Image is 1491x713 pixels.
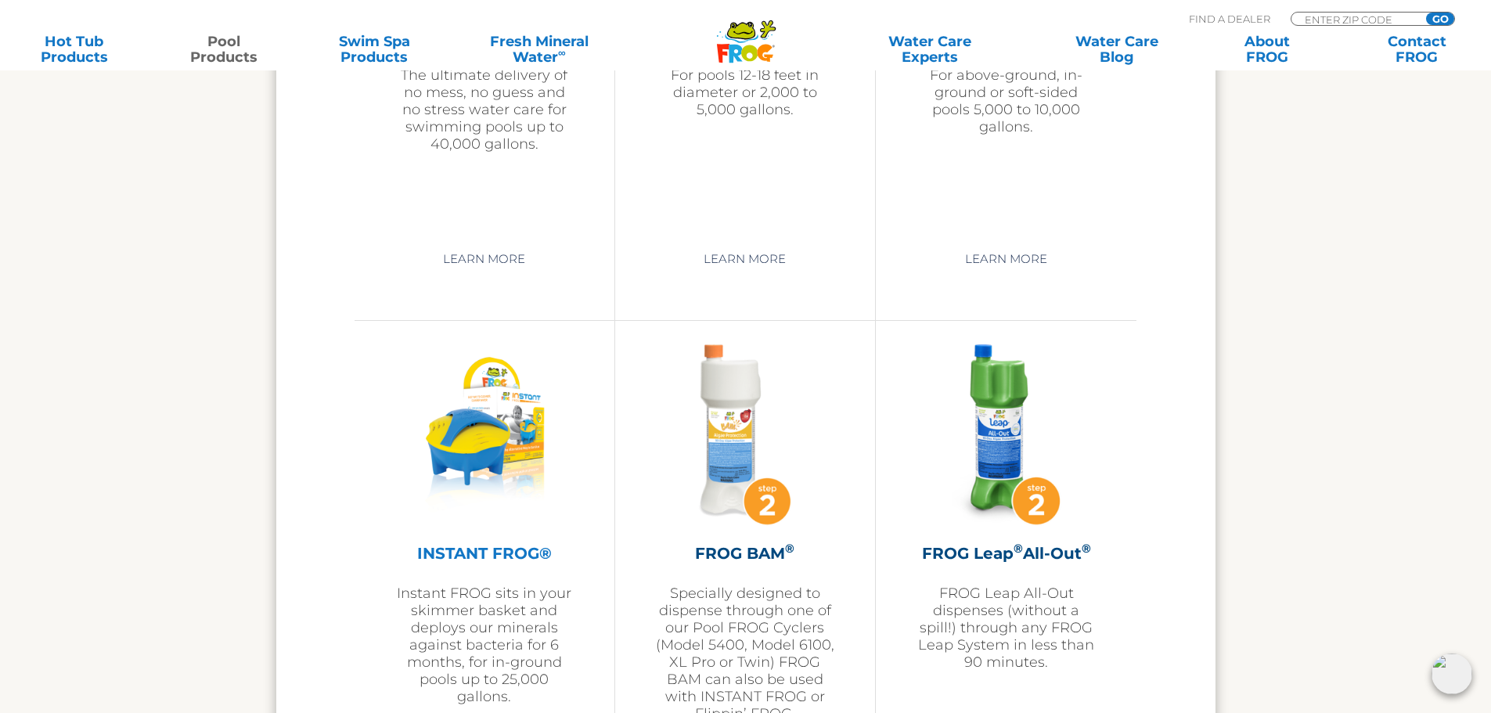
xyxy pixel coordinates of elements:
[654,542,836,565] h2: FROG BAM
[425,245,543,273] a: Learn More
[916,344,1097,526] img: frog-leap-all-out-featured-img-v2-300x300.png
[1058,34,1175,65] a: Water CareBlog
[915,67,1097,135] p: For above-ground, in-ground or soft-sided pools 5,000 to 10,000 gallons.
[1359,34,1475,65] a: ContactFROG
[1208,34,1325,65] a: AboutFROG
[1082,541,1091,556] sup: ®
[785,541,794,556] sup: ®
[394,67,575,153] p: The ultimate delivery of no mess, no guess and no stress water care for swimming pools up to 40,0...
[166,34,283,65] a: PoolProducts
[1432,654,1472,694] img: openIcon
[394,585,575,705] p: Instant FROG sits in your skimmer basket and deploys our minerals against bacteria for 6 months, ...
[316,34,433,65] a: Swim SpaProducts
[1014,541,1023,556] sup: ®
[558,46,566,59] sup: ∞
[394,542,575,565] h2: INSTANT FROG®
[654,344,836,526] img: frog-bam-featured-img-v2-300x300.png
[399,344,569,526] img: InstantFROG_wBox_reflcetion_Holes-Closed-281x300.png
[915,585,1097,671] p: FROG Leap All-Out dispenses (without a spill!) through any FROG Leap System in less than 90 minutes.
[835,34,1025,65] a: Water CareExperts
[915,542,1097,565] h2: FROG Leap All-Out
[466,34,612,65] a: Fresh MineralWater∞
[947,245,1065,273] a: Learn More
[1189,12,1270,26] p: Find A Dealer
[686,245,804,273] a: Learn More
[654,67,836,118] p: For pools 12-18 feet in diameter or 2,000 to 5,000 gallons.
[1303,13,1409,26] input: Zip Code Form
[1426,13,1454,25] input: GO
[16,34,132,65] a: Hot TubProducts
